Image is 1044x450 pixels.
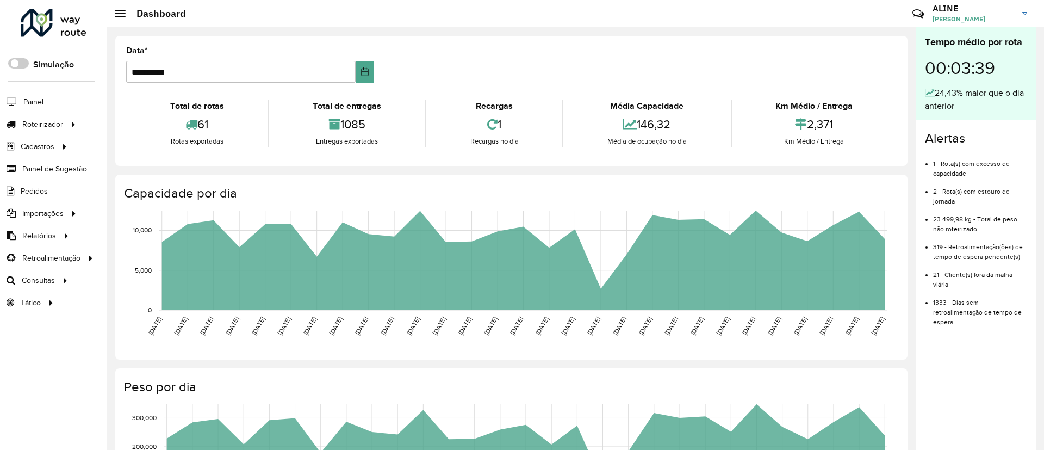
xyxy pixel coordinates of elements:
label: Simulação [33,58,74,71]
text: [DATE] [328,316,344,336]
text: [DATE] [276,316,292,336]
div: Total de entregas [271,100,422,113]
li: 1 - Rota(s) com excesso de capacidade [933,151,1027,178]
span: Consultas [22,275,55,286]
text: [DATE] [663,316,679,336]
h3: ALINE [933,3,1014,14]
li: 319 - Retroalimentação(ões) de tempo de espera pendente(s) [933,234,1027,262]
text: 300,000 [132,415,157,422]
div: 2,371 [735,113,894,136]
text: [DATE] [508,316,524,336]
text: [DATE] [637,316,653,336]
text: [DATE] [431,316,447,336]
div: Recargas no dia [429,136,560,147]
div: Km Médio / Entrega [735,100,894,113]
label: Data [126,44,148,57]
text: [DATE] [534,316,550,336]
div: Recargas [429,100,560,113]
text: [DATE] [689,316,705,336]
text: [DATE] [302,316,318,336]
h4: Alertas [925,131,1027,146]
text: [DATE] [405,316,421,336]
div: 146,32 [566,113,728,136]
span: Relatórios [22,230,56,242]
span: Painel de Sugestão [22,163,87,175]
text: [DATE] [250,316,266,336]
li: 2 - Rota(s) com estouro de jornada [933,178,1027,206]
span: Roteirizador [22,119,63,130]
h4: Peso por dia [124,379,897,395]
text: [DATE] [818,316,834,336]
text: [DATE] [353,316,369,336]
span: Retroalimentação [22,252,80,264]
text: 5,000 [135,267,152,274]
li: 21 - Cliente(s) fora da malha viária [933,262,1027,289]
span: [PERSON_NAME] [933,14,1014,24]
text: [DATE] [482,316,498,336]
text: [DATE] [457,316,473,336]
text: [DATE] [741,316,756,336]
li: 1333 - Dias sem retroalimentação de tempo de espera [933,289,1027,327]
div: Km Médio / Entrega [735,136,894,147]
text: [DATE] [767,316,782,336]
span: Painel [23,96,43,108]
text: [DATE] [173,316,189,336]
div: 61 [129,113,265,136]
text: [DATE] [586,316,601,336]
span: Pedidos [21,186,48,197]
h4: Capacidade por dia [124,186,897,201]
text: 10,000 [133,227,152,234]
span: Tático [21,297,41,309]
button: Choose Date [356,61,375,83]
text: [DATE] [380,316,395,336]
text: [DATE] [792,316,808,336]
text: [DATE] [715,316,731,336]
text: [DATE] [844,316,860,336]
div: Média de ocupação no dia [566,136,728,147]
text: [DATE] [225,316,240,336]
text: [DATE] [612,316,627,336]
div: Total de rotas [129,100,265,113]
div: 1085 [271,113,422,136]
a: Contato Rápido [906,2,930,26]
div: Média Capacidade [566,100,728,113]
div: Entregas exportadas [271,136,422,147]
div: 1 [429,113,560,136]
text: [DATE] [870,316,886,336]
div: Tempo médio por rota [925,35,1027,50]
text: [DATE] [198,316,214,336]
div: Rotas exportadas [129,136,265,147]
div: 24,43% maior que o dia anterior [925,87,1027,113]
text: [DATE] [560,316,576,336]
span: Importações [22,208,64,219]
li: 23.499,98 kg - Total de peso não roteirizado [933,206,1027,234]
text: 0 [148,306,152,313]
text: [DATE] [147,316,163,336]
span: Cadastros [21,141,54,152]
div: 00:03:39 [925,50,1027,87]
text: 200,000 [132,443,157,450]
h2: Dashboard [126,8,186,20]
